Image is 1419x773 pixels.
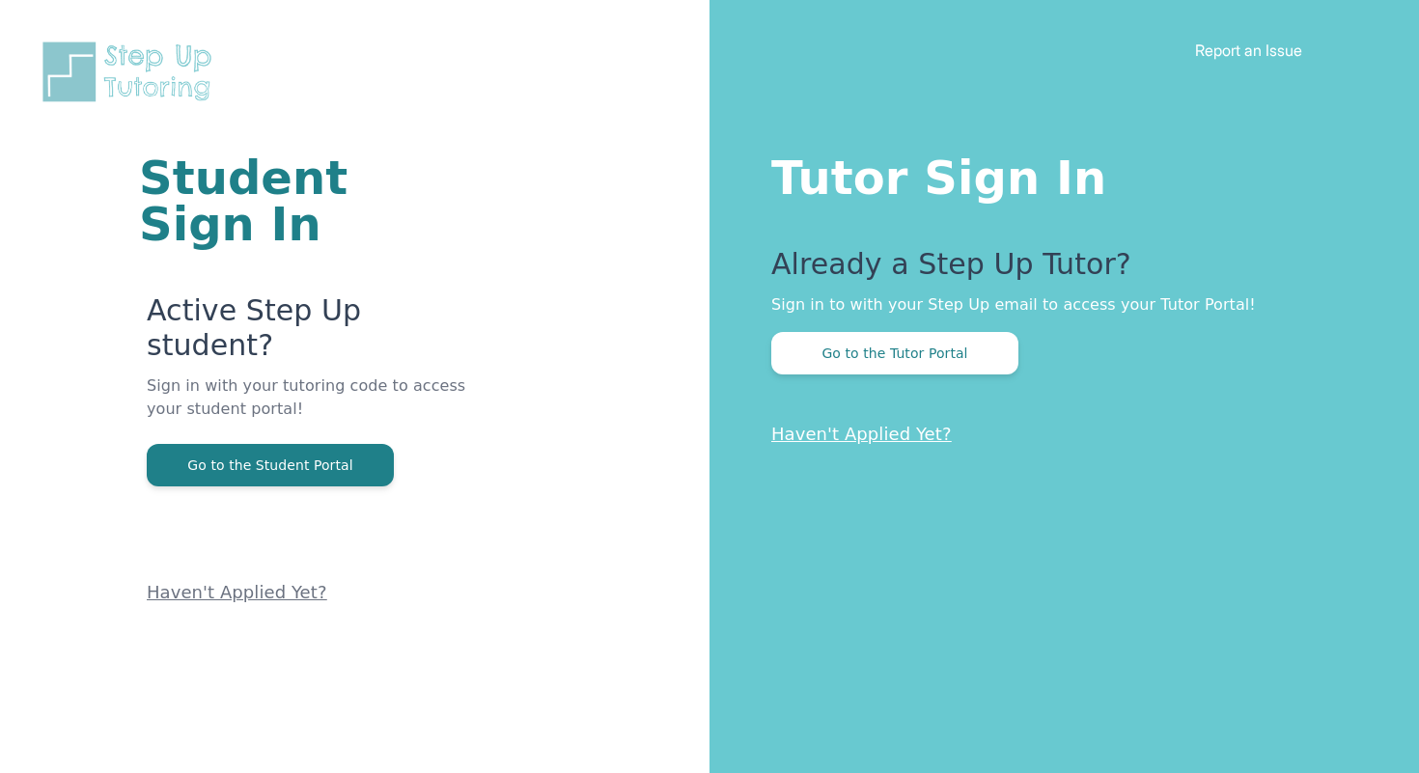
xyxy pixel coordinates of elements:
[771,247,1342,293] p: Already a Step Up Tutor?
[39,39,224,105] img: Step Up Tutoring horizontal logo
[771,344,1018,362] a: Go to the Tutor Portal
[1195,41,1302,60] a: Report an Issue
[147,444,394,486] button: Go to the Student Portal
[771,332,1018,374] button: Go to the Tutor Portal
[147,293,478,374] p: Active Step Up student?
[771,147,1342,201] h1: Tutor Sign In
[147,582,327,602] a: Haven't Applied Yet?
[147,456,394,474] a: Go to the Student Portal
[147,374,478,444] p: Sign in with your tutoring code to access your student portal!
[771,293,1342,317] p: Sign in to with your Step Up email to access your Tutor Portal!
[139,154,478,247] h1: Student Sign In
[771,424,952,444] a: Haven't Applied Yet?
